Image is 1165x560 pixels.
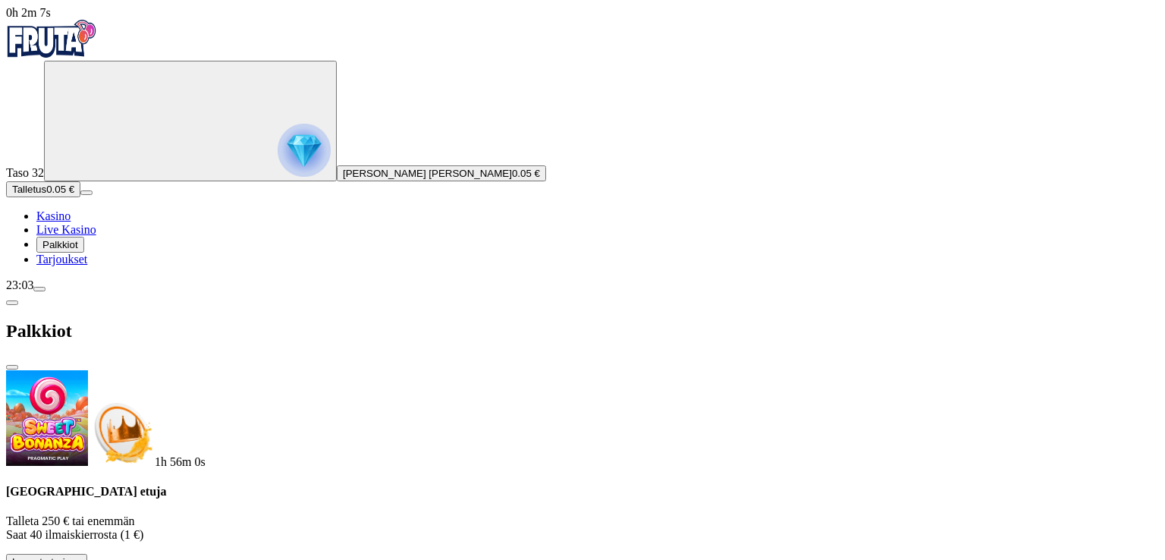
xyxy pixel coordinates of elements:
[278,124,331,177] img: reward progress
[6,20,1159,266] nav: Primary
[6,321,1159,341] h2: Palkkiot
[36,253,87,266] a: Tarjoukset
[512,168,540,179] span: 0.05 €
[337,165,546,181] button: [PERSON_NAME] [PERSON_NAME]0.05 €
[6,485,1159,499] h4: [GEOGRAPHIC_DATA] etuja
[80,190,93,195] button: menu
[36,223,96,236] a: Live Kasino
[44,61,337,181] button: reward progress
[6,370,88,466] img: Sweet Bonanza
[42,239,78,250] span: Palkkiot
[155,455,206,468] span: countdown
[6,20,97,58] img: Fruta
[343,168,512,179] span: [PERSON_NAME] [PERSON_NAME]
[6,6,51,19] span: user session time
[6,365,18,370] button: close
[6,166,44,179] span: Taso 32
[88,399,155,466] img: Deposit bonus icon
[6,278,33,291] span: 23:03
[36,209,71,222] a: Kasino
[6,47,97,60] a: Fruta
[46,184,74,195] span: 0.05 €
[6,300,18,305] button: chevron-left icon
[6,514,1159,542] p: Talleta 250 € tai enemmän Saat 40 ilmaiskierrosta (1 €)
[6,209,1159,266] nav: Main menu
[36,237,84,253] button: Palkkiot
[12,184,46,195] span: Talletus
[6,181,80,197] button: Talletusplus icon0.05 €
[33,287,46,291] button: menu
